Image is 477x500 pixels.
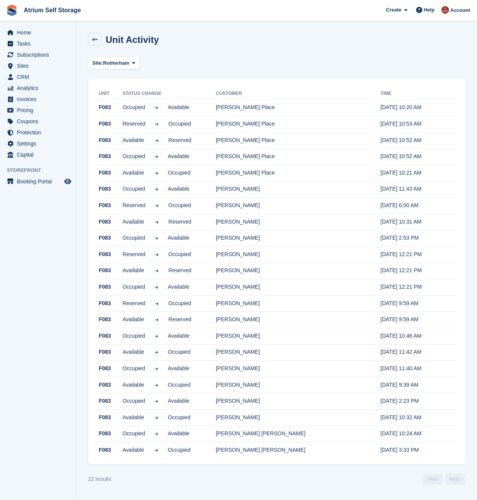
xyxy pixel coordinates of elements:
[97,344,123,361] td: F083
[17,94,63,105] span: Invoices
[17,138,63,149] span: Settings
[4,49,72,60] a: menu
[97,198,123,214] td: F083
[123,283,145,291] span: Occupied
[216,263,381,279] td: [PERSON_NAME]
[381,88,456,100] th: Time
[17,116,63,127] span: Coupons
[216,393,381,410] td: [PERSON_NAME]
[450,7,470,14] span: Account
[123,266,145,275] span: Available
[381,170,421,176] time: 2024-01-06 10:21:23 UTC
[381,398,419,404] time: 2023-01-24 14:23:43 UTC
[216,377,381,393] td: [PERSON_NAME]
[168,430,190,438] span: Available
[381,186,421,192] time: 2023-12-07 11:43:44 UTC
[97,312,123,328] td: F083
[97,377,123,393] td: F083
[17,127,63,138] span: Protection
[424,6,435,14] span: Help
[123,364,145,373] span: Occupied
[216,100,381,116] td: [PERSON_NAME] Place
[4,27,72,38] a: menu
[423,474,443,485] a: Previous
[4,72,72,82] a: menu
[97,328,123,345] td: F083
[381,235,419,241] time: 2023-08-15 13:53:27 UTC
[17,49,63,60] span: Subscriptions
[168,234,190,242] span: Available
[381,447,419,453] time: 2022-09-14 14:33:52 UTC
[216,230,381,247] td: [PERSON_NAME]
[216,214,381,230] td: [PERSON_NAME]
[216,442,381,458] td: [PERSON_NAME] [PERSON_NAME]
[123,348,145,356] span: Available
[216,181,381,198] td: [PERSON_NAME]
[123,136,145,144] span: Available
[123,250,145,258] span: Reserved
[123,381,145,389] span: Available
[97,181,123,198] td: F083
[97,409,123,426] td: F083
[381,202,418,208] time: 2023-11-10 06:00:37 UTC
[4,176,72,187] a: menu
[123,315,145,324] span: Available
[123,103,145,111] span: Occupied
[381,430,421,436] time: 2022-12-09 10:24:46 UTC
[123,185,145,193] span: Occupied
[88,57,140,69] button: Site: Rotherham
[168,364,190,373] span: Available
[168,185,190,193] span: Available
[168,446,190,454] span: Occupied
[123,299,145,307] span: Reserved
[97,361,123,377] td: F083
[7,167,76,174] span: Storefront
[97,214,123,230] td: F083
[168,266,191,275] span: Reserved
[4,38,72,49] a: menu
[216,198,381,214] td: [PERSON_NAME]
[88,475,111,483] div: 22 results
[168,348,190,356] span: Occupied
[216,426,381,442] td: [PERSON_NAME] [PERSON_NAME]
[97,247,123,263] td: F083
[123,332,145,340] span: Occupied
[168,218,191,226] span: Reserved
[381,316,418,322] time: 2023-06-13 08:59:47 UTC
[123,152,145,160] span: Occupied
[123,218,145,226] span: Available
[421,474,467,485] nav: Page
[381,414,421,420] time: 2022-12-09 10:32:03 UTC
[168,103,190,111] span: Available
[4,116,72,127] a: menu
[216,344,381,361] td: [PERSON_NAME]
[21,4,84,16] a: Atrium Self Storage
[4,105,72,116] a: menu
[97,442,123,458] td: F083
[4,127,72,138] a: menu
[168,283,190,291] span: Available
[216,116,381,132] td: [PERSON_NAME] Place
[216,165,381,181] td: [PERSON_NAME] Place
[97,426,123,442] td: F083
[17,83,63,93] span: Analytics
[123,234,145,242] span: Occupied
[216,361,381,377] td: [PERSON_NAME]
[381,219,421,225] time: 2023-11-08 10:31:51 UTC
[17,38,63,49] span: Tasks
[216,312,381,328] td: [PERSON_NAME]
[17,149,63,160] span: Capital
[17,176,63,187] span: Booking Portal
[106,34,159,45] h1: Unit Activity
[17,72,63,82] span: CRM
[216,149,381,165] td: [PERSON_NAME] Place
[63,177,72,186] a: Preview store
[168,381,190,389] span: Occupied
[97,279,123,296] td: F083
[97,132,123,149] td: F083
[97,149,123,165] td: F083
[216,279,381,296] td: [PERSON_NAME]
[123,397,145,405] span: Occupied
[381,365,421,371] time: 2023-04-03 10:40:58 UTC
[168,250,191,258] span: Occupied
